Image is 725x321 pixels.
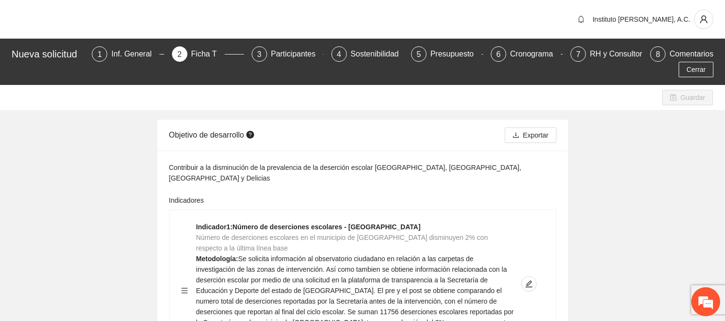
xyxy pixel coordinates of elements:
[430,46,482,62] div: Presupuesto
[177,50,182,58] span: 2
[523,130,549,140] span: Exportar
[662,90,713,105] button: saveGuardar
[12,46,86,62] div: Nueva solicitud
[521,276,537,292] button: edit
[593,15,690,23] span: Instituto [PERSON_NAME], A.C.
[257,50,261,58] span: 3
[491,46,563,62] div: 6Cronograma
[497,50,501,58] span: 6
[505,127,556,143] button: downloadExportar
[331,46,403,62] div: 4Sostenibilidad
[169,131,256,139] span: Objetivo de desarrollo
[573,12,589,27] button: bell
[271,46,324,62] div: Participantes
[337,50,341,58] span: 4
[669,46,713,62] div: Comentarios
[590,46,658,62] div: RH y Consultores
[695,15,713,24] span: user
[92,46,164,62] div: 1Inf. General
[196,255,238,263] strong: Metodología:
[196,223,421,231] strong: Indicador 1 : Número de deserciones escolares - [GEOGRAPHIC_DATA]
[98,50,102,58] span: 1
[512,132,519,140] span: download
[252,46,324,62] div: 3Participantes
[181,287,188,294] span: menu
[570,46,642,62] div: 7RH y Consultores
[576,50,581,58] span: 7
[169,162,556,183] div: Contribuir a la disminución de la prevalencia de la deserción escolar [GEOGRAPHIC_DATA], [GEOGRAP...
[191,46,225,62] div: Ficha T
[510,46,561,62] div: Cronograma
[686,64,706,75] span: Cerrar
[574,15,588,23] span: bell
[522,280,536,288] span: edit
[169,195,204,206] label: Indicadores
[246,131,254,139] span: question-circle
[196,234,488,252] span: Número de deserciones escolares en el municipio de [GEOGRAPHIC_DATA] disminuyen 2% con respecto a...
[416,50,421,58] span: 5
[172,46,244,62] div: 2Ficha T
[656,50,660,58] span: 8
[111,46,159,62] div: Inf. General
[679,62,713,77] button: Cerrar
[694,10,713,29] button: user
[650,46,713,62] div: 8Comentarios
[351,46,407,62] div: Sostenibilidad
[411,46,483,62] div: 5Presupuesto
